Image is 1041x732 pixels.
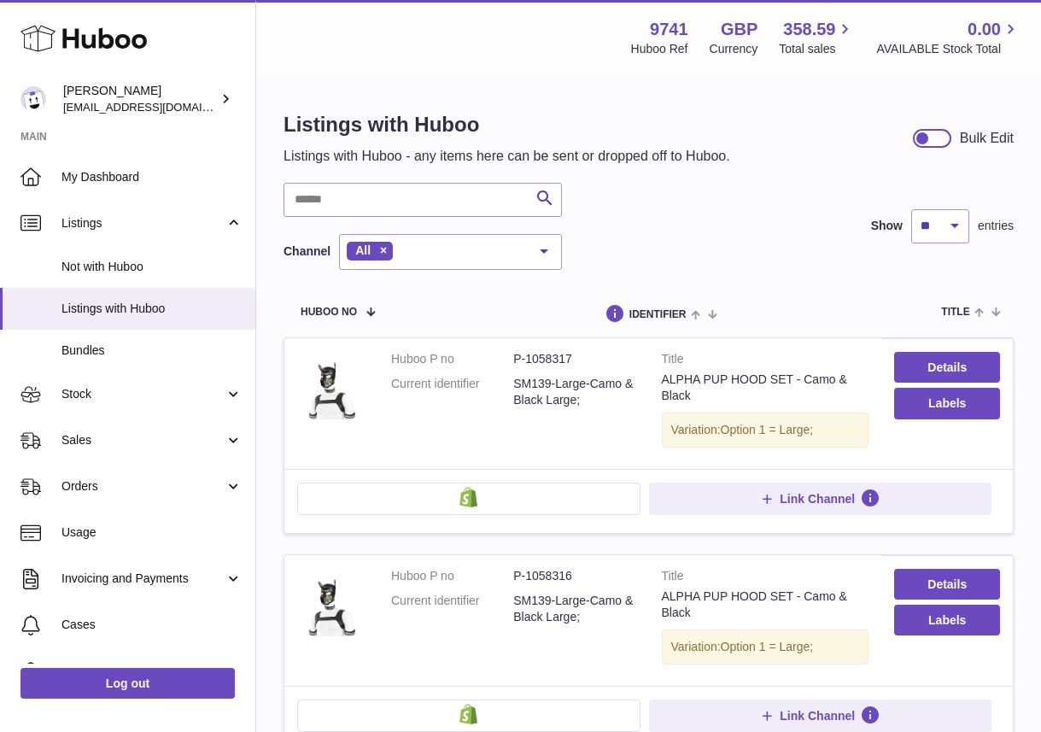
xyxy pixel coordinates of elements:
[391,593,513,625] dt: Current identifier
[779,41,855,57] span: Total sales
[894,605,1000,635] button: Labels
[61,524,243,541] span: Usage
[649,700,992,732] button: Link Channel
[61,617,243,633] span: Cases
[721,18,757,41] strong: GBP
[721,640,814,653] span: Option 1 = Large;
[662,568,869,589] strong: Title
[629,309,687,320] span: identifier
[61,386,225,402] span: Stock
[391,568,513,584] dt: Huboo P no
[20,668,235,699] a: Log out
[968,18,1001,41] span: 0.00
[61,432,225,448] span: Sales
[871,218,903,234] label: Show
[63,83,217,115] div: [PERSON_NAME]
[780,491,855,507] span: Link Channel
[297,351,366,419] img: ALPHA PUP HOOD SET - Camo & Black
[894,352,1000,383] a: Details
[513,593,635,625] dd: SM139-Large-Camo & Black Large;
[978,218,1014,234] span: entries
[391,376,513,408] dt: Current identifier
[284,243,330,260] label: Channel
[876,18,1021,57] a: 0.00 AVAILABLE Stock Total
[649,483,992,515] button: Link Channel
[391,351,513,367] dt: Huboo P no
[779,18,855,57] a: 358.59 Total sales
[783,18,835,41] span: 358.59
[780,708,855,723] span: Link Channel
[513,568,635,584] dd: P-1058316
[20,86,46,112] img: ajcmarketingltd@gmail.com
[355,243,371,257] span: All
[459,704,477,724] img: shopify-small.png
[710,41,758,57] div: Currency
[631,41,688,57] div: Huboo Ref
[513,351,635,367] dd: P-1058317
[662,589,869,621] div: ALPHA PUP HOOD SET - Camo & Black
[941,307,969,318] span: title
[894,388,1000,419] button: Labels
[894,569,1000,600] a: Details
[662,630,869,665] div: Variation:
[61,663,243,679] span: Channels
[284,147,730,166] p: Listings with Huboo - any items here can be sent or dropped off to Huboo.
[721,423,814,436] span: Option 1 = Large;
[61,571,225,587] span: Invoicing and Payments
[61,169,243,185] span: My Dashboard
[662,351,869,372] strong: Title
[876,41,1021,57] span: AVAILABLE Stock Total
[61,301,243,317] span: Listings with Huboo
[61,343,243,359] span: Bundles
[301,307,357,318] span: Huboo no
[61,215,225,231] span: Listings
[650,18,688,41] strong: 9741
[61,478,225,495] span: Orders
[662,372,869,404] div: ALPHA PUP HOOD SET - Camo & Black
[459,487,477,507] img: shopify-small.png
[297,568,366,636] img: ALPHA PUP HOOD SET - Camo & Black
[513,376,635,408] dd: SM139-Large-Camo & Black Large;
[61,259,243,275] span: Not with Huboo
[960,129,1014,148] div: Bulk Edit
[63,100,251,114] span: [EMAIL_ADDRESS][DOMAIN_NAME]
[662,413,869,448] div: Variation:
[284,111,730,138] h1: Listings with Huboo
